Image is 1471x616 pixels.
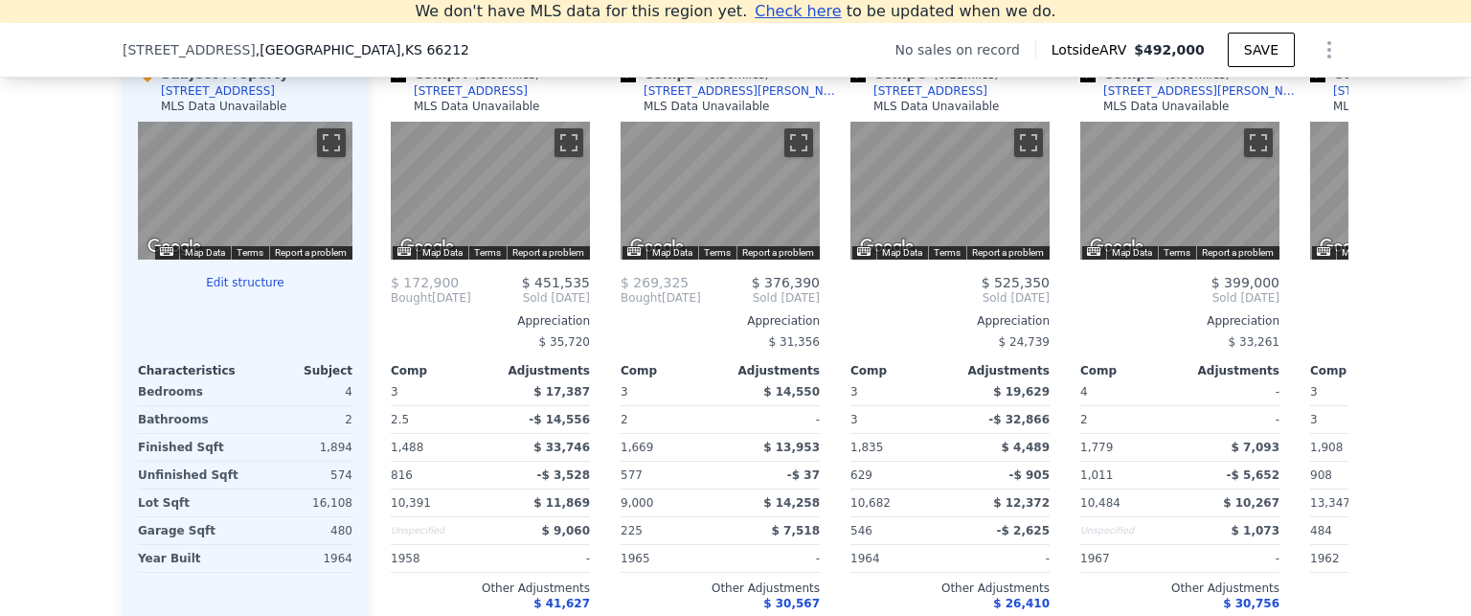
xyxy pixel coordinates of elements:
img: Google [625,235,689,260]
button: Toggle fullscreen view [554,128,583,157]
span: $ 17,387 [533,385,590,399]
div: Appreciation [621,313,820,329]
span: 908 [1310,468,1332,482]
div: 2 [621,406,716,433]
span: $ 4,489 [1002,441,1050,454]
span: [STREET_ADDRESS] [123,40,256,59]
div: Adjustments [950,363,1050,378]
button: Keyboard shortcuts [1087,247,1100,256]
div: Lot Sqft [138,490,241,516]
div: Characteristics [138,363,245,378]
a: Report a problem [1202,247,1274,258]
span: -$ 5,652 [1227,468,1279,482]
span: -$ 2,625 [997,524,1050,537]
div: Other Adjustments [850,581,1050,596]
div: Adjustments [490,363,590,378]
div: Unspecified [391,517,487,544]
span: $ 451,535 [522,275,590,290]
button: Map Data [422,246,463,260]
span: 10,484 [1080,496,1120,510]
button: Map Data [882,246,922,260]
span: $ 33,261 [1229,335,1279,349]
span: 1,011 [1080,468,1113,482]
button: Edit structure [138,275,352,290]
div: [STREET_ADDRESS][PERSON_NAME] [644,83,843,99]
span: 629 [850,468,872,482]
span: 4 [1080,385,1088,399]
span: 13,347 [1310,496,1350,510]
div: Comp [1080,363,1180,378]
a: Terms (opens in new tab) [237,247,263,258]
img: Google [1085,235,1148,260]
div: Map [850,122,1050,260]
button: Show Options [1310,31,1348,69]
span: $ 24,739 [999,335,1050,349]
button: SAVE [1228,33,1295,67]
div: No sales on record [895,40,1035,59]
a: Report a problem [512,247,584,258]
div: [STREET_ADDRESS] [414,83,528,99]
span: 816 [391,468,413,482]
div: 1965 [621,545,716,572]
div: Appreciation [391,313,590,329]
div: Subject [245,363,352,378]
span: Sold [DATE] [471,290,590,306]
span: 3 [621,385,628,399]
div: Adjustments [1180,363,1279,378]
div: Unspecified [1080,517,1176,544]
button: Keyboard shortcuts [627,247,641,256]
a: Open this area in Google Maps (opens a new window) [396,235,459,260]
span: 1,779 [1080,441,1113,454]
span: 1,669 [621,441,653,454]
div: Year Built [138,545,241,572]
a: Report a problem [742,247,814,258]
span: 484 [1310,524,1332,537]
div: Comp [850,363,950,378]
div: [DATE] [621,290,701,306]
div: 4 [249,378,352,405]
span: $ 14,258 [763,496,820,510]
img: Google [396,235,459,260]
a: Report a problem [972,247,1044,258]
img: Google [1315,235,1378,260]
div: Other Adjustments [391,581,590,596]
span: Check here [755,2,841,20]
div: 1964 [249,545,352,572]
a: Terms (opens in new tab) [704,247,731,258]
span: $ 172,900 [391,275,459,290]
span: 1,488 [391,441,423,454]
div: Street View [138,122,352,260]
div: Appreciation [850,313,1050,329]
div: Comp [391,363,490,378]
div: 1967 [1080,545,1176,572]
a: Open this area in Google Maps (opens a new window) [143,235,206,260]
div: - [1184,406,1279,433]
button: Toggle fullscreen view [784,128,813,157]
div: - [724,406,820,433]
button: Toggle fullscreen view [1244,128,1273,157]
button: Toggle fullscreen view [317,128,346,157]
span: $ 14,550 [763,385,820,399]
button: Map Data [652,246,692,260]
div: - [494,545,590,572]
span: -$ 32,866 [988,413,1050,426]
span: $ 13,953 [763,441,820,454]
div: Comp [1310,363,1410,378]
span: 3 [391,385,398,399]
div: Garage Sqft [138,517,241,544]
a: [STREET_ADDRESS] [850,83,987,99]
a: Open this area in Google Maps (opens a new window) [625,235,689,260]
a: [STREET_ADDRESS][PERSON_NAME] [1080,83,1302,99]
span: 10,391 [391,496,431,510]
span: -$ 37 [787,468,820,482]
span: -$ 14,556 [529,413,590,426]
span: -$ 905 [1008,468,1050,482]
span: $ 7,518 [772,524,820,537]
span: Bought [391,290,432,306]
div: 3 [1310,406,1406,433]
a: Terms (opens in new tab) [474,247,501,258]
div: MLS Data Unavailable [161,99,287,114]
div: Map [391,122,590,260]
span: $ 19,629 [993,385,1050,399]
div: MLS Data Unavailable [873,99,1000,114]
